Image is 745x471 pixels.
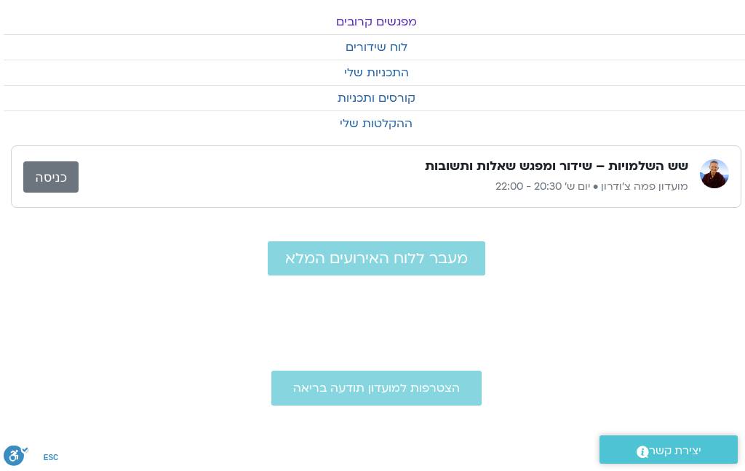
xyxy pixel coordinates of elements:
[268,241,485,275] a: מעבר ללוח האירועים המלא
[271,371,482,406] a: הצטרפות למועדון תודעה בריאה
[649,441,701,461] span: יצירת קשר
[23,161,79,193] a: כניסה
[285,250,468,267] span: מעבר ללוח האירועים המלא
[79,178,688,196] p: מועדון פמה צ'ודרון • יום ש׳ 20:30 - 22:00
[293,382,460,395] span: הצטרפות למועדון תודעה בריאה
[599,435,738,464] a: יצירת קשר
[425,158,688,175] h3: שש השלמויות – שידור ומפגש שאלות ותשובות
[700,159,729,188] img: מועדון פמה צ'ודרון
